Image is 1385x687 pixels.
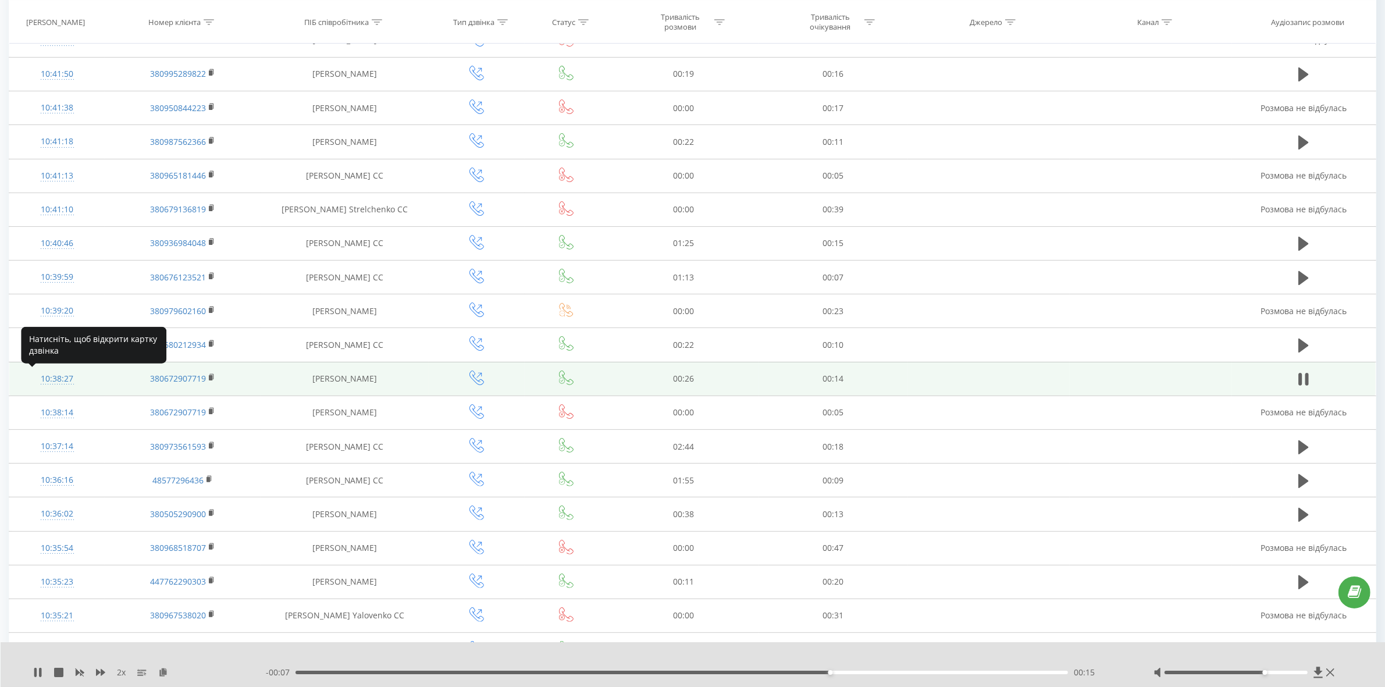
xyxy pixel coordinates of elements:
td: 00:00 [608,531,759,565]
td: [PERSON_NAME] [261,294,429,328]
td: [PERSON_NAME] [261,57,429,91]
td: 00:00 [608,193,759,226]
div: ПІБ співробітника [304,17,369,27]
div: Натисніть, щоб відкрити картку дзвінка [21,326,166,363]
td: 00:10 [759,328,909,362]
span: 00:15 [1074,667,1095,678]
td: [PERSON_NAME] CC [261,430,429,464]
a: 380936984048 [150,237,206,248]
div: 10:36:02 [21,503,93,525]
a: 380973561593 [150,441,206,452]
td: 00:22 [608,125,759,159]
td: [PERSON_NAME] CC [261,159,429,193]
div: Accessibility label [828,670,833,675]
div: 10:35:21 [21,604,93,627]
span: - 00:07 [266,667,295,678]
td: [PERSON_NAME] [261,633,429,667]
td: 00:26 [608,362,759,396]
a: 380672907719 [150,373,206,384]
td: 00:05 [759,159,909,193]
td: [PERSON_NAME] Yalovenko CC [261,599,429,632]
div: 10:40:46 [21,232,93,255]
td: 00:14 [759,362,909,396]
td: [PERSON_NAME] [261,396,429,429]
td: [PERSON_NAME] CC [261,328,429,362]
div: Канал [1137,17,1159,27]
td: 00:39 [759,193,909,226]
a: 380968518707 [150,542,206,553]
a: 447762290303 [150,576,206,587]
div: 10:41:38 [21,97,93,119]
a: 380987562366 [150,136,206,147]
a: 380679136819 [150,204,206,215]
td: 01:25 [608,226,759,260]
td: 00:16 [759,57,909,91]
td: 01:13 [608,261,759,294]
div: 10:35:54 [21,537,93,560]
a: 380672907719 [150,407,206,418]
td: [PERSON_NAME] CC [261,261,429,294]
td: 00:17 [759,91,909,125]
td: 00:00 [608,294,759,328]
div: 10:34:46 [21,638,93,661]
td: [PERSON_NAME] CC [261,226,429,260]
td: 00:15 [759,633,909,667]
span: Розмова не відбулась [1261,170,1347,181]
div: 10:38:14 [21,401,93,424]
a: 48577296436 [152,475,204,486]
div: 10:41:13 [21,165,93,187]
a: 380950844223 [150,102,206,113]
div: 10:36:16 [21,469,93,492]
div: Тип дзвінка [453,17,494,27]
span: Розмова не відбулась [1261,542,1347,553]
td: 00:38 [608,497,759,531]
td: 00:20 [759,565,909,599]
td: 02:43 [608,633,759,667]
td: [PERSON_NAME] CC [261,464,429,497]
span: Розмова не відбулась [1261,305,1347,316]
td: [PERSON_NAME] [261,362,429,396]
div: 10:41:18 [21,130,93,153]
a: 380680212934 [150,339,206,350]
span: Розмова не відбулась [1261,102,1347,113]
td: 00:00 [608,396,759,429]
td: [PERSON_NAME] [261,531,429,565]
a: 380676123521 [150,272,206,283]
td: 02:44 [608,430,759,464]
div: Accessibility label [1262,670,1267,675]
div: [PERSON_NAME] [26,17,85,27]
div: 10:35:23 [21,571,93,593]
div: Тривалість очікування [799,12,861,32]
a: 380979602160 [150,305,206,316]
span: Розмова не відбулась [1261,610,1347,621]
td: 00:00 [608,599,759,632]
div: 10:41:50 [21,63,93,86]
a: 380967538020 [150,610,206,621]
td: 00:05 [759,396,909,429]
div: 10:41:10 [21,198,93,221]
td: 00:11 [608,565,759,599]
td: [PERSON_NAME] [261,125,429,159]
a: 380995289822 [150,68,206,79]
td: 00:15 [759,226,909,260]
td: [PERSON_NAME] [261,91,429,125]
td: 00:47 [759,531,909,565]
td: 00:19 [608,57,759,91]
a: 380965181446 [150,170,206,181]
div: 10:37:14 [21,435,93,458]
div: Статус [552,17,575,27]
td: 01:55 [608,464,759,497]
td: [PERSON_NAME] Strelchenko CC [261,193,429,226]
div: Тривалість розмови [649,12,711,32]
td: 00:31 [759,599,909,632]
td: 00:11 [759,125,909,159]
div: 10:38:27 [21,368,93,390]
div: 10:39:20 [21,300,93,322]
span: 2 x [117,667,126,678]
td: 00:13 [759,497,909,531]
td: 00:07 [759,261,909,294]
td: 00:23 [759,294,909,328]
div: Номер клієнта [148,17,201,27]
div: Джерело [970,17,1002,27]
td: [PERSON_NAME] [261,497,429,531]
